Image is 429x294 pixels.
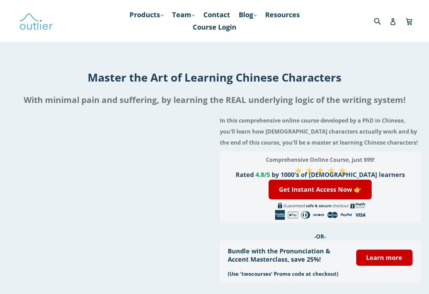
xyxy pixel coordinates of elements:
a: Products [126,9,167,21]
a: Learn more [356,250,413,266]
a: Team [169,9,198,21]
span: by 1000's of [DEMOGRAPHIC_DATA] learners [272,170,405,179]
a: Resources [262,9,303,21]
h4: In this comprehensive online course developed by a PhD in Chinese, you'll learn how [DEMOGRAPHIC_... [220,115,421,148]
a: Blog [235,9,260,21]
span: Rated [236,170,254,179]
h3: (Use 'twocourses' Promo code at checkout) [228,270,346,277]
h3: Bundle with the Pronunciation & Accent Masterclass, save 25%! [228,247,346,263]
span: ★ ★ ★ ★ ★ [294,164,347,177]
input: Search [372,14,391,28]
a: Contact [200,9,234,21]
iframe: Embedded Youtube Video [9,112,210,225]
h3: Comprehensive Online Course, just $99! [228,154,413,165]
a: Course Login [189,21,240,33]
span: 4.8/5 [256,170,270,179]
a: Get Instant Access Now 👉 [269,180,372,199]
span: -OR- [314,233,326,240]
img: Outlier Linguistics [19,11,53,31]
